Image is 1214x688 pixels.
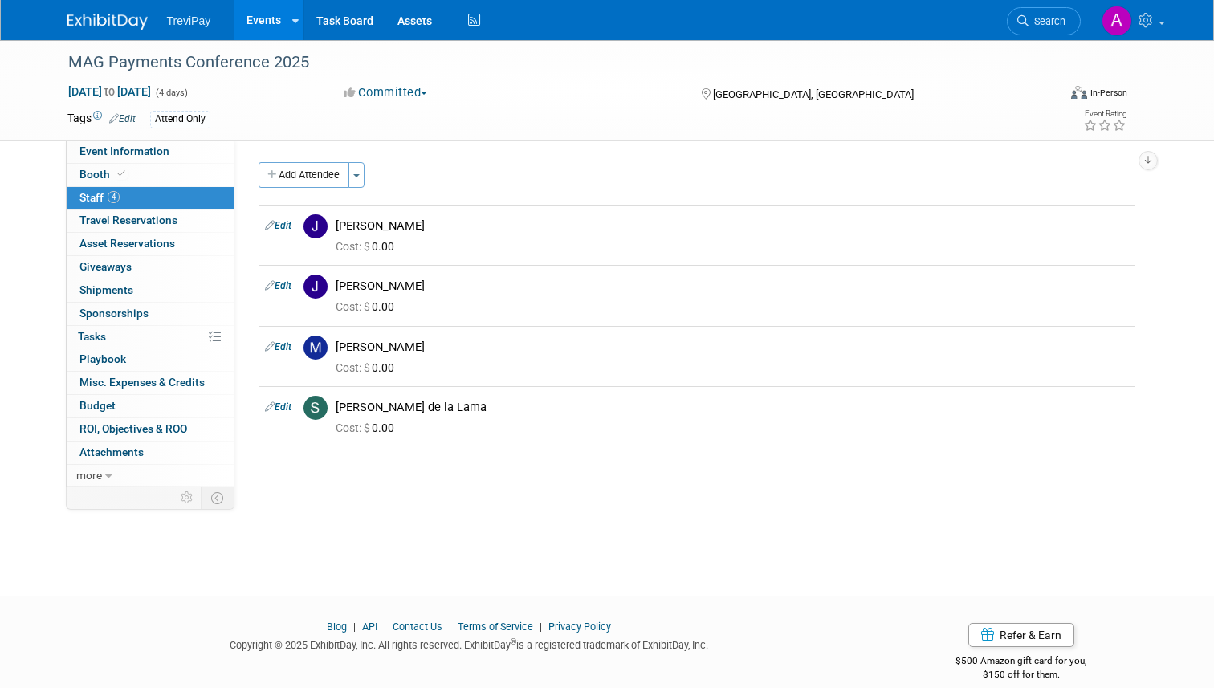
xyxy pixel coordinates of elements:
[67,279,234,302] a: Shipments
[336,300,372,313] span: Cost: $
[201,487,234,508] td: Toggle Event Tabs
[67,14,148,30] img: ExhibitDay
[338,84,434,101] button: Committed
[1083,110,1126,118] div: Event Rating
[895,644,1147,681] div: $500 Amazon gift card for you,
[265,220,291,231] a: Edit
[67,303,234,325] a: Sponsorships
[67,465,234,487] a: more
[79,376,205,389] span: Misc. Expenses & Credits
[303,336,328,360] img: M.jpg
[336,300,401,313] span: 0.00
[108,191,120,203] span: 4
[67,140,234,163] a: Event Information
[336,421,401,434] span: 0.00
[336,240,401,253] span: 0.00
[67,110,136,128] td: Tags
[173,487,202,508] td: Personalize Event Tab Strip
[259,162,349,188] button: Add Attendee
[79,191,120,204] span: Staff
[79,283,133,296] span: Shipments
[349,621,360,633] span: |
[336,421,372,434] span: Cost: $
[79,446,144,458] span: Attachments
[79,352,126,365] span: Playbook
[303,396,328,420] img: S.jpg
[67,395,234,417] a: Budget
[78,330,106,343] span: Tasks
[79,145,169,157] span: Event Information
[445,621,455,633] span: |
[393,621,442,633] a: Contact Us
[336,361,401,374] span: 0.00
[67,418,234,441] a: ROI, Objectives & ROO
[336,361,372,374] span: Cost: $
[1090,87,1127,99] div: In-Person
[362,621,377,633] a: API
[895,668,1147,682] div: $150 off for them.
[67,348,234,371] a: Playbook
[1071,86,1087,99] img: Format-Inperson.png
[102,85,117,98] span: to
[971,83,1127,108] div: Event Format
[458,621,533,633] a: Terms of Service
[336,240,372,253] span: Cost: $
[76,469,102,482] span: more
[536,621,546,633] span: |
[79,237,175,250] span: Asset Reservations
[336,400,1129,415] div: [PERSON_NAME] de la Lama
[79,307,149,320] span: Sponsorships
[79,422,187,435] span: ROI, Objectives & ROO
[67,233,234,255] a: Asset Reservations
[117,169,125,178] i: Booth reservation complete
[67,210,234,232] a: Travel Reservations
[1007,7,1081,35] a: Search
[67,84,152,99] span: [DATE] [DATE]
[303,214,328,238] img: J.jpg
[1029,15,1065,27] span: Search
[1102,6,1132,36] img: Andy Duong
[511,637,516,646] sup: ®
[67,187,234,210] a: Staff4
[303,275,328,299] img: J.jpg
[265,280,291,291] a: Edit
[67,634,871,653] div: Copyright © 2025 ExhibitDay, Inc. All rights reserved. ExhibitDay is a registered trademark of Ex...
[548,621,611,633] a: Privacy Policy
[167,14,211,27] span: TreviPay
[67,326,234,348] a: Tasks
[336,340,1129,355] div: [PERSON_NAME]
[265,401,291,413] a: Edit
[109,113,136,124] a: Edit
[327,621,347,633] a: Blog
[79,260,132,273] span: Giveaways
[968,623,1074,647] a: Refer & Earn
[713,88,914,100] span: [GEOGRAPHIC_DATA], [GEOGRAPHIC_DATA]
[265,341,291,352] a: Edit
[154,88,188,98] span: (4 days)
[336,218,1129,234] div: [PERSON_NAME]
[67,256,234,279] a: Giveaways
[63,48,1037,77] div: MAG Payments Conference 2025
[380,621,390,633] span: |
[336,279,1129,294] div: [PERSON_NAME]
[79,168,128,181] span: Booth
[67,372,234,394] a: Misc. Expenses & Credits
[150,111,210,128] div: Attend Only
[79,214,177,226] span: Travel Reservations
[67,164,234,186] a: Booth
[79,399,116,412] span: Budget
[67,442,234,464] a: Attachments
